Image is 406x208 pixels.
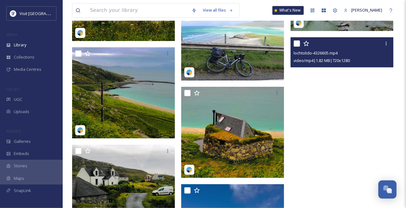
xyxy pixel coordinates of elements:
span: Uploads [14,109,29,115]
span: [PERSON_NAME] [351,7,382,13]
img: jolanditasenjorita-18089894032726673.jpg [181,87,284,178]
img: snapsea-logo.png [296,20,302,26]
span: Galleries [14,138,31,144]
img: tri.i.jane-4429629.jpg [181,12,284,81]
span: Visit [GEOGRAPHIC_DATA] [19,10,68,16]
button: Open Chat [378,180,397,199]
a: What's New [272,6,304,15]
a: [PERSON_NAME] [341,4,385,16]
span: UGC [14,96,22,102]
input: Search your library [87,3,188,17]
a: View all files [200,4,236,16]
span: Maps [14,175,24,181]
img: snapsea-logo.png [186,167,192,173]
span: WIDGETS [6,129,21,133]
span: Collections [14,54,34,60]
span: MEDIA [6,32,17,37]
img: snapsea-logo.png [186,69,192,75]
span: COLLECT [6,87,20,91]
span: Media Centres [14,66,41,72]
span: Embeds [14,151,29,157]
img: Untitled%20design%20%2897%29.png [10,10,16,17]
img: snapsea-logo.png [77,30,83,36]
span: SnapLink [14,188,31,194]
img: jolanditasenjorita-18072362987077682.jpg [72,47,175,138]
img: snapsea-logo.png [77,127,83,133]
span: lochtolido-4326605.mp4 [294,50,338,56]
span: Library [14,42,26,48]
span: video/mp4 | 1.82 MB | 720 x 1280 [294,58,350,63]
span: Stories [14,163,27,169]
